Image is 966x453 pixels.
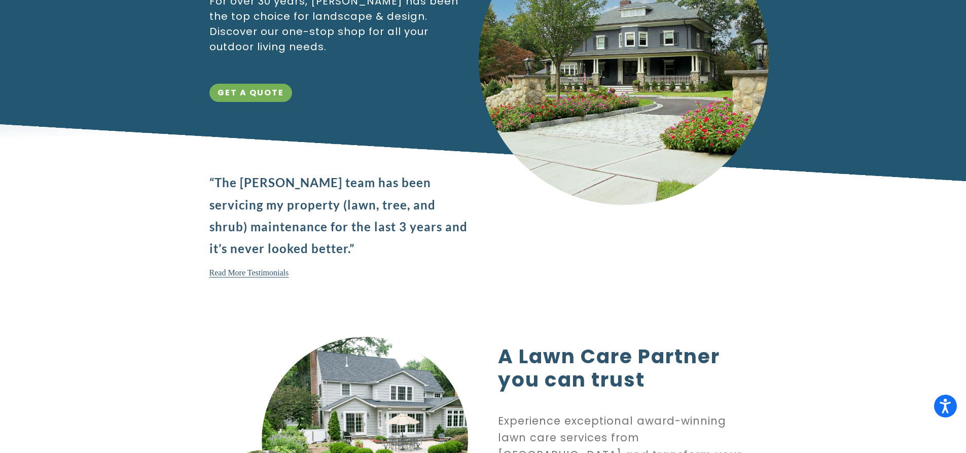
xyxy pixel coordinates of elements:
a: Read More Testimonials [209,266,289,280]
a: Get a Quote [209,84,292,102]
p: “The [PERSON_NAME] team has been servicing my property (lawn, tree, and shrub) maintenance for th... [209,171,468,259]
h1: A Lawn Care Partner you can trust [498,345,757,398]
